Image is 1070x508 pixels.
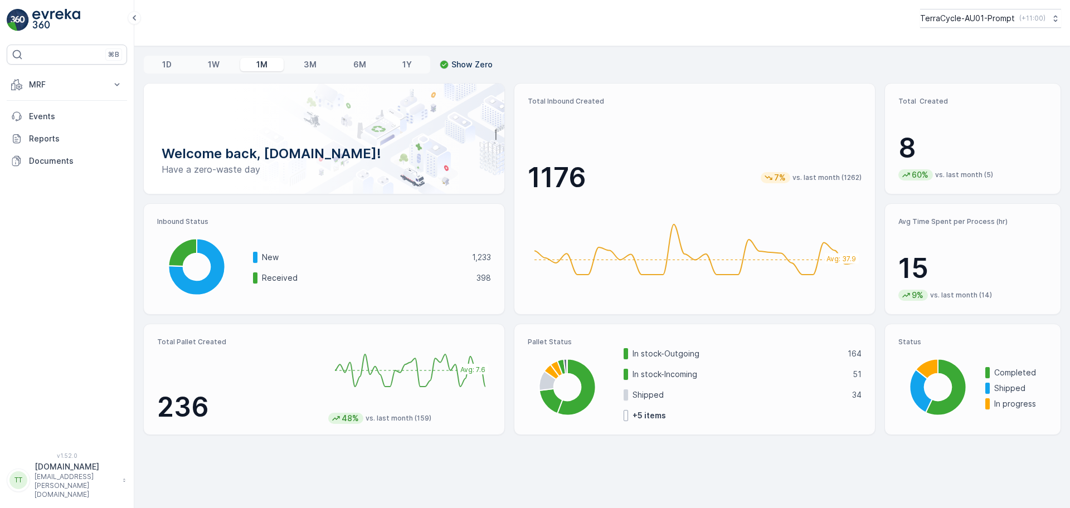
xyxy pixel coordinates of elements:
p: Completed [994,367,1047,378]
p: vs. last month (5) [935,170,993,179]
p: vs. last month (159) [366,414,431,423]
a: Documents [7,150,127,172]
button: MRF [7,74,127,96]
p: Have a zero-waste day [162,163,487,176]
p: 164 [848,348,862,359]
img: logo_light-DOdMpM7g.png [32,9,80,31]
p: Inbound Status [157,217,491,226]
p: Documents [29,155,123,167]
p: 398 [476,272,491,284]
button: TerraCycle-AU01-Prompt(+11:00) [920,9,1061,28]
p: 7% [773,172,787,183]
p: 34 [852,389,862,400]
p: 1,233 [472,252,491,263]
p: 3M [304,59,317,70]
p: 1176 [528,161,586,194]
p: MRF [29,79,105,90]
p: In stock-Incoming [633,369,845,380]
p: Total Inbound Created [528,97,862,106]
p: + 5 items [633,410,666,421]
span: v 1.52.0 [7,452,127,459]
a: Events [7,105,127,128]
p: 1Y [402,59,412,70]
p: 236 [157,390,319,424]
p: [DOMAIN_NAME] [35,461,117,472]
p: Show Zero [451,59,493,70]
p: vs. last month (1262) [792,173,862,182]
p: New [262,252,465,263]
p: Pallet Status [528,338,862,346]
p: Total Pallet Created [157,338,319,346]
p: 1M [256,59,267,70]
p: [EMAIL_ADDRESS][PERSON_NAME][DOMAIN_NAME] [35,472,117,499]
p: Total Created [898,97,1047,106]
p: Reports [29,133,123,144]
p: TerraCycle-AU01-Prompt [920,13,1015,24]
p: 15 [898,252,1047,285]
p: In stock-Outgoing [633,348,840,359]
p: ( +11:00 ) [1019,14,1045,23]
div: TT [9,471,27,489]
p: 1D [162,59,172,70]
p: 48% [341,413,360,424]
p: 9% [911,290,925,301]
a: Reports [7,128,127,150]
p: Received [262,272,469,284]
p: 8 [898,131,1047,165]
p: Avg Time Spent per Process (hr) [898,217,1047,226]
img: logo [7,9,29,31]
p: 51 [853,369,862,380]
p: Status [898,338,1047,346]
p: In progress [994,398,1047,409]
button: TT[DOMAIN_NAME][EMAIL_ADDRESS][PERSON_NAME][DOMAIN_NAME] [7,461,127,499]
p: 6M [353,59,366,70]
p: Events [29,111,123,122]
p: Shipped [994,383,1047,394]
p: 60% [911,169,930,180]
p: vs. last month (14) [930,291,992,300]
p: ⌘B [108,50,119,59]
p: Shipped [633,389,845,400]
p: 1W [208,59,220,70]
p: Welcome back, [DOMAIN_NAME]! [162,145,487,163]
